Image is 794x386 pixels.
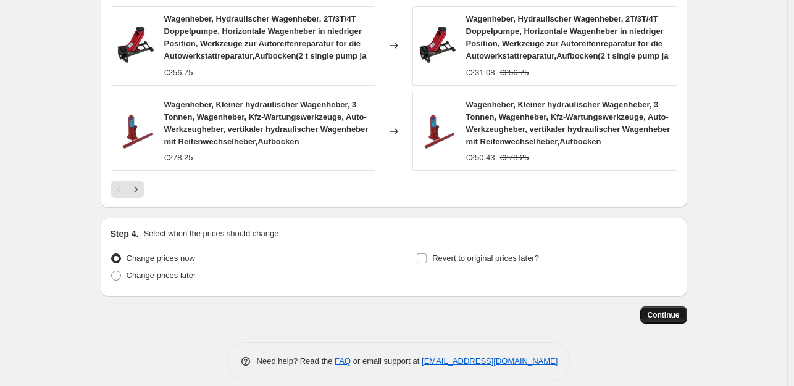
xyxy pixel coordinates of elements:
img: 51RHjlWei7L_80x.jpg [117,113,154,150]
h2: Step 4. [111,228,139,240]
span: Revert to original prices later? [432,253,539,263]
strike: €278.25 [500,152,529,164]
div: €250.43 [466,152,495,164]
img: 61_xUSo0xiL_80x.jpg [117,27,154,64]
span: Continue [648,310,680,320]
span: Wagenheber, Kleiner hydraulischer Wagenheber, 3 Tonnen, Wagenheber, Kfz-Wartungswerkzeuge, Auto-W... [164,100,369,146]
span: Need help? Read the [257,356,335,366]
a: FAQ [335,356,351,366]
div: €256.75 [164,67,193,79]
img: 61_xUSo0xiL_80x.jpg [419,27,456,64]
button: Continue [640,306,687,324]
span: Change prices now [127,253,195,263]
span: Wagenheber, Kleiner hydraulischer Wagenheber, 3 Tonnen, Wagenheber, Kfz-Wartungswerkzeuge, Auto-W... [466,100,671,146]
div: €278.25 [164,152,193,164]
div: €231.08 [466,67,495,79]
span: or email support at [351,356,422,366]
span: Wagenheber, Hydraulischer Wagenheber, 2T/3T/4T Doppelpumpe, Horizontale Wagenheber in niedriger P... [466,14,669,60]
nav: Pagination [111,181,144,198]
span: Wagenheber, Hydraulischer Wagenheber, 2T/3T/4T Doppelpumpe, Horizontale Wagenheber in niedriger P... [164,14,367,60]
span: Change prices later [127,271,196,280]
strike: €256.75 [500,67,529,79]
a: [EMAIL_ADDRESS][DOMAIN_NAME] [422,356,558,366]
p: Select when the prices should change [143,228,278,240]
button: Next [127,181,144,198]
img: 51RHjlWei7L_80x.jpg [419,113,456,150]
